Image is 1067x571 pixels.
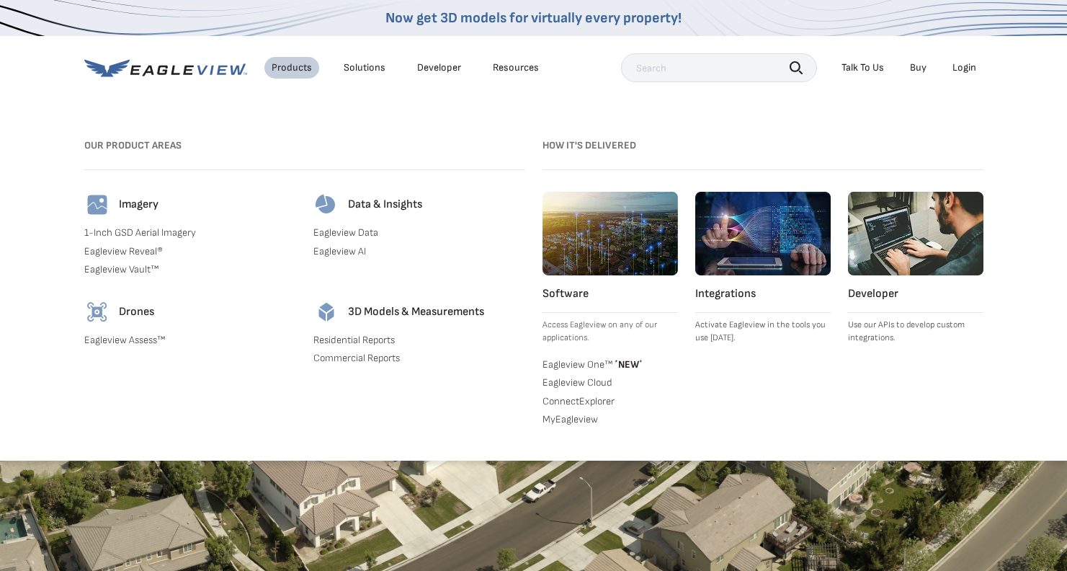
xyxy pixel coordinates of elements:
a: Integrations Activate Eagleview in the tools you use [DATE]. [695,192,831,345]
h4: Drones [119,305,154,319]
div: Talk To Us [841,61,884,74]
a: Commercial Reports [313,352,525,365]
a: Now get 3D models for virtually every property! [385,9,682,27]
a: ConnectExplorer [543,395,678,408]
input: Search [621,53,817,82]
a: MyEagleview [543,413,678,426]
a: Eagleview Assess™ [84,334,296,347]
a: Eagleview Cloud [543,376,678,389]
p: Access Eagleview on any of our applications. [543,319,678,345]
img: developer.webp [848,192,983,275]
h3: How it's Delivered [543,134,983,157]
a: Eagleview Data [313,226,525,239]
img: data-icon.svg [313,192,339,218]
div: Products [272,61,312,74]
a: Eagleview Reveal® [84,245,296,258]
span: NEW [612,358,643,371]
a: Eagleview One™ *NEW* [543,356,678,371]
h4: Imagery [119,198,159,212]
a: Eagleview AI [313,245,525,258]
a: Developer [417,61,461,74]
a: Residential Reports [313,334,525,347]
h4: Software [543,287,678,301]
h4: 3D Models & Measurements [348,305,484,319]
a: Eagleview Vault™ [84,263,296,276]
img: integrations.webp [695,192,831,275]
h3: Our Product Areas [84,134,525,157]
h4: Developer [848,287,983,301]
img: software.webp [543,192,678,275]
img: imagery-icon.svg [84,192,110,218]
div: Login [952,61,976,74]
div: Solutions [344,61,385,74]
h4: Integrations [695,287,831,301]
p: Activate Eagleview in the tools you use [DATE]. [695,319,831,345]
a: 1-Inch GSD Aerial Imagery [84,226,296,239]
h4: Data & Insights [348,198,422,212]
div: Resources [493,61,539,74]
img: 3d-models-icon.svg [313,299,339,325]
a: Buy [910,61,927,74]
a: Developer Use our APIs to develop custom integrations. [848,192,983,345]
img: drones-icon.svg [84,299,110,325]
p: Use our APIs to develop custom integrations. [848,319,983,345]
